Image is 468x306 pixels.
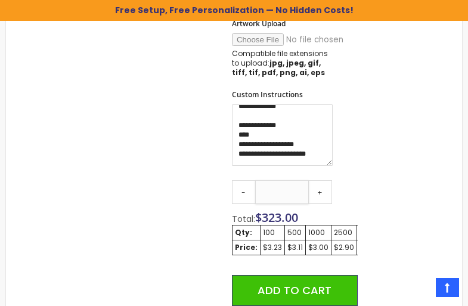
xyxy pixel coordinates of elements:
[232,275,358,306] button: Add to Cart
[263,228,282,237] div: 100
[334,243,354,252] div: $2.90
[262,209,298,225] span: 323.00
[287,228,303,237] div: 500
[334,228,354,237] div: 2500
[235,227,252,237] strong: Qty:
[258,283,331,298] span: Add to Cart
[232,89,303,100] span: Custom Instructions
[308,228,328,237] div: 1000
[232,18,286,29] span: Artwork Upload
[263,243,282,252] div: $3.23
[287,243,303,252] div: $3.11
[308,243,328,252] div: $3.00
[308,180,332,204] a: +
[232,58,325,78] strong: jpg, jpeg, gif, tiff, tif, pdf, png, ai, eps
[232,49,333,78] p: Compatible file extensions to upload:
[436,278,459,297] a: Top
[232,213,255,225] span: Total:
[232,180,256,204] a: -
[255,209,298,225] span: $
[235,242,258,252] strong: Price:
